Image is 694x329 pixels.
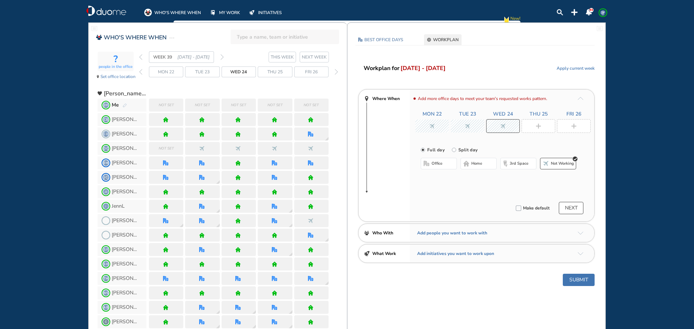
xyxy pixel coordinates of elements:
[516,205,521,211] img: checkbox_unchecked.91696f6c.svg
[216,209,220,213] img: grid-tooltip.ec663082.svg
[163,233,168,238] div: home
[180,224,183,227] img: grid-tooltip.ec663082.svg
[199,218,205,224] img: office.a375675b.svg
[252,310,256,314] div: location dialog
[216,310,220,314] div: location dialog
[510,15,520,26] span: New!
[503,15,510,26] img: new-notification.cd065810.svg
[573,156,578,161] div: round_checked
[300,52,329,62] button: next week
[271,53,294,61] span: THIS WEEK
[209,9,240,16] a: MY WORK
[248,9,256,16] div: initiatives-off
[86,5,126,16] img: duome-logo-whitelogo.b0ca3abf.svg
[216,310,220,314] img: grid-tooltip.ec663082.svg
[308,175,313,180] div: home
[235,247,241,252] img: home.de338a94.svg
[163,160,168,166] div: office
[272,189,277,195] div: home
[429,124,435,129] div: nonworking
[103,189,109,195] span: JJ
[325,281,329,285] img: grid-tooltip.ec663082.svg
[103,160,109,166] span: EM
[325,238,329,242] img: grid-tooltip.ec663082.svg
[99,65,133,69] span: people in the office
[308,146,313,151] img: nonworking.b46b09a6.svg
[364,96,369,101] img: location-pin-404040.dadb6a8d.svg
[235,117,241,122] img: home.de338a94.svg
[153,53,177,61] span: WEEK 39
[163,117,168,122] div: home
[235,160,241,166] img: home.de338a94.svg
[308,189,313,195] div: home
[372,250,396,257] span: What Work
[199,175,205,180] div: office
[139,69,142,75] img: thin-left-arrow-grey.f0cbfd8f.svg
[586,9,592,16] div: notification-panel-on
[600,10,606,16] span: DF
[372,95,400,102] span: Where When
[103,146,109,151] span: DC
[463,161,469,166] div: home-bdbdbd
[364,96,369,101] div: location-pin-404040
[571,9,578,16] div: plus-topbar
[364,251,369,256] div: rocket-black
[597,26,603,31] img: fullwidthpage.7645317a.svg
[103,102,109,108] span: DF
[163,189,168,195] img: home.de338a94.svg
[235,175,241,180] div: home
[235,189,241,195] img: home.de338a94.svg
[235,175,241,180] img: home.de338a94.svg
[252,325,256,328] img: grid-tooltip.ec663082.svg
[540,158,576,169] button: nonworkingNot workinground_checked
[417,229,487,237] span: Add people you want to work with
[235,160,241,166] div: home
[557,9,563,16] img: search-lens.23226280.svg
[308,204,313,209] div: home
[103,131,109,137] span: CD
[530,111,548,118] span: Thu 25
[235,131,241,137] img: home.de338a94.svg
[103,117,109,122] span: CB
[272,146,277,151] div: nonworking
[139,54,142,60] div: back week
[144,9,152,16] img: whoswherewhen-on.f71bec3a.svg
[252,325,256,328] div: location dialog
[235,233,241,238] img: home.de338a94.svg
[272,218,277,224] img: office.a375675b.svg
[97,75,99,78] img: location-pin-black.d683928f.svg
[113,54,118,65] span: ?
[432,161,442,166] span: office
[325,281,329,285] div: location dialog
[272,247,277,252] div: office
[258,66,292,77] div: day Thu
[163,218,168,224] div: office
[465,124,470,129] img: nonworking.b46b09a6.svg
[302,53,327,61] span: NEXT WEEK
[536,124,541,129] div: plus-rounded-bdbdbd
[289,252,292,256] div: location dialog
[289,310,292,314] div: location dialog
[308,146,313,151] div: nonworking
[112,131,139,137] span: [PERSON_NAME]
[457,145,477,154] label: Split day
[112,160,139,166] span: [PERSON_NAME]
[163,204,168,209] div: home
[308,131,313,137] div: office
[91,26,97,31] div: fullwidthpage
[308,175,313,180] img: home.de338a94.svg
[308,204,313,209] img: home.de338a94.svg
[139,51,224,63] div: week navigation
[103,247,109,252] span: SF
[578,231,583,235] div: arrow-down-a5b4c4
[222,66,256,77] div: day Wed selected
[112,117,139,122] span: [PERSON_NAME]
[364,230,369,236] div: people-404040
[308,160,313,166] img: office.a375675b.svg
[235,204,241,209] div: home
[272,131,277,137] img: home.de338a94.svg
[91,26,97,31] img: fullwidthpage.7645317a.svg
[154,9,201,16] span: WHO'S WHERE WHEN
[112,203,125,209] span: JennL
[503,160,507,167] div: thirdspace-bdbdbd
